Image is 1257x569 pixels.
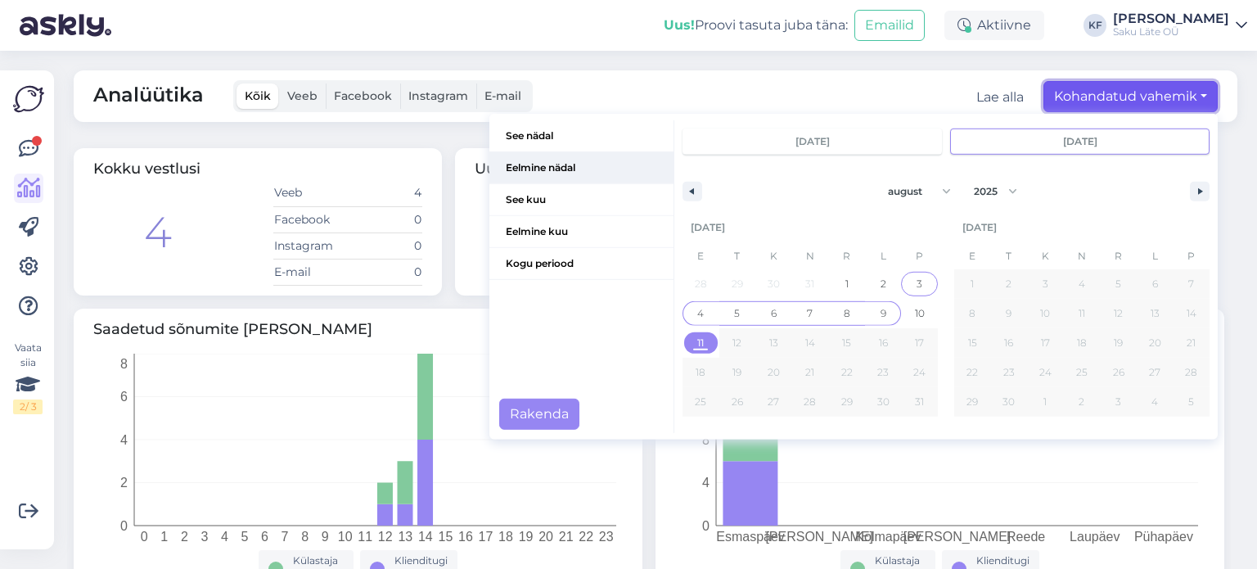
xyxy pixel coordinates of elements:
tspan: 4 [221,530,228,544]
span: 28 [1185,358,1197,387]
span: L [865,243,902,269]
button: 3 [1027,269,1064,299]
button: 18 [683,358,719,387]
tspan: 16 [458,530,473,544]
button: 1 [828,269,865,299]
button: 10 [1027,299,1064,328]
td: E-mail [273,259,348,285]
span: 2 [1006,269,1011,299]
tspan: 3 [200,530,208,544]
tspan: [PERSON_NAME] [903,530,1011,544]
span: 19 [1114,328,1123,358]
span: N [1064,243,1101,269]
button: 3 [901,269,938,299]
span: 17 [1041,328,1050,358]
button: 24 [901,358,938,387]
span: 5 [734,299,740,328]
span: 11 [1079,299,1085,328]
tspan: 10 [338,530,353,544]
div: Lae alla [976,88,1024,107]
span: 7 [807,299,813,328]
span: 4 [1079,269,1085,299]
button: 24 [1027,358,1064,387]
div: Saku Läte OÜ [1113,25,1229,38]
div: 4 [144,201,172,264]
tspan: 15 [438,530,453,544]
span: 31 [915,387,924,417]
span: 9 [881,299,886,328]
span: 15 [968,328,977,358]
button: 19 [1100,328,1137,358]
td: 0 [348,233,422,259]
button: 11 [683,328,719,358]
span: 8 [969,299,975,328]
button: 17 [1027,328,1064,358]
span: 16 [1004,328,1013,358]
button: 6 [1137,269,1174,299]
div: [DATE] [683,212,938,243]
span: P [1173,243,1210,269]
tspan: Esmaspäev [716,530,785,544]
button: 16 [991,328,1028,358]
input: Continuous [951,129,1209,154]
span: 19 [732,358,741,387]
span: 30 [877,387,890,417]
span: P [901,243,938,269]
button: 27 [755,387,792,417]
tspan: 8 [120,356,128,370]
button: 30 [991,387,1028,417]
tspan: 0 [702,518,710,532]
span: Instagram [408,88,468,103]
div: Klienditugi [394,553,448,568]
b: Uus! [664,17,695,33]
span: Kokku vestlusi [93,160,200,178]
span: 4 [697,299,704,328]
tspan: 6 [261,530,268,544]
a: [PERSON_NAME]Saku Läte OÜ [1113,12,1247,38]
tspan: 2 [181,530,188,544]
span: 29 [841,387,853,417]
button: 5 [1100,269,1137,299]
button: Kogu periood [489,248,674,280]
span: 21 [805,358,814,387]
span: K [755,243,792,269]
button: 27 [1137,358,1174,387]
span: 13 [1151,299,1160,328]
span: E [683,243,719,269]
tspan: 8 [301,530,309,544]
button: 12 [719,328,756,358]
span: Kogu periood [489,248,674,279]
span: Saadetud sõnumite [PERSON_NAME] [93,318,623,341]
span: See nädal [489,120,674,151]
span: 24 [913,358,926,387]
span: 16 [879,328,888,358]
button: 2 [865,269,902,299]
button: 10 [901,299,938,328]
span: L [1137,243,1174,269]
span: 23 [1003,358,1015,387]
span: 18 [696,358,705,387]
span: Analüütika [93,80,204,112]
tspan: Reede [1007,530,1045,544]
img: Askly Logo [13,84,44,115]
button: Kohandatud vahemik [1043,81,1218,112]
button: 7 [1173,269,1210,299]
span: Facebook [334,88,392,103]
button: See nädal [489,120,674,152]
button: Eelmine kuu [489,216,674,248]
div: 2 / 3 [13,400,43,414]
span: 8 [844,299,850,328]
tspan: 7 [282,530,289,544]
div: Klienditugi [976,553,1029,568]
button: 9 [991,299,1028,328]
span: 24 [1039,358,1052,387]
button: 23 [991,358,1028,387]
button: 19 [719,358,756,387]
span: T [991,243,1028,269]
tspan: 21 [559,530,574,544]
button: Emailid [854,10,925,41]
span: 12 [732,328,741,358]
span: 9 [1006,299,1011,328]
div: Vaata siia [13,341,43,414]
span: 5 [1115,269,1121,299]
